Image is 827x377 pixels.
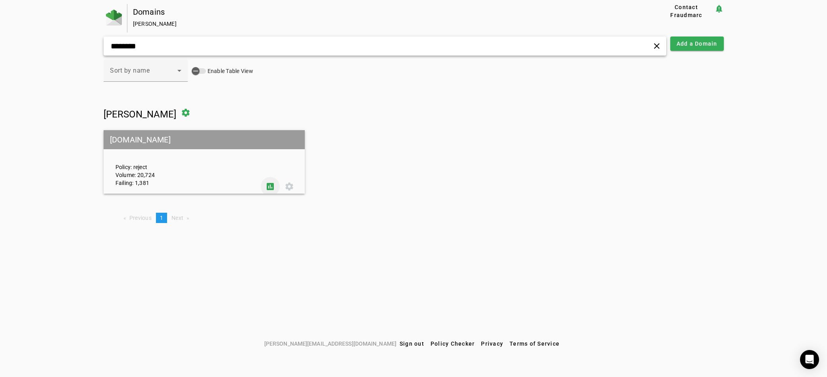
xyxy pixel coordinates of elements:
div: Domains [133,8,633,16]
label: Enable Table View [206,67,253,75]
nav: Pagination [104,213,724,223]
button: Add a Domain [670,37,724,51]
button: Contact Fraudmarc [658,4,714,18]
button: Settings [280,177,299,196]
span: Terms of Service [510,340,560,347]
div: Open Intercom Messenger [800,350,819,369]
button: DMARC Report [261,177,280,196]
button: Privacy [478,337,506,351]
span: Policy Checker [431,340,475,347]
span: Sign out [400,340,424,347]
mat-icon: notification_important [714,4,724,13]
div: [PERSON_NAME] [133,20,633,28]
mat-grid-tile-header: [DOMAIN_NAME] [104,130,305,149]
span: [PERSON_NAME][EMAIL_ADDRESS][DOMAIN_NAME] [264,339,396,348]
span: Add a Domain [677,40,717,48]
span: Next [171,215,183,221]
span: [PERSON_NAME] [104,109,176,120]
img: Fraudmarc Logo [106,10,122,25]
span: Privacy [481,340,503,347]
span: Contact Fraudmarc [662,3,711,19]
button: Sign out [396,337,427,351]
span: Sort by name [110,67,150,74]
div: Policy: reject Volume: 20,724 Failing: 1,381 [110,137,261,187]
span: Previous [129,215,152,221]
app-page-header: Domains [104,4,724,33]
button: Policy Checker [427,337,478,351]
span: 1 [160,215,163,221]
button: Terms of Service [506,337,563,351]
